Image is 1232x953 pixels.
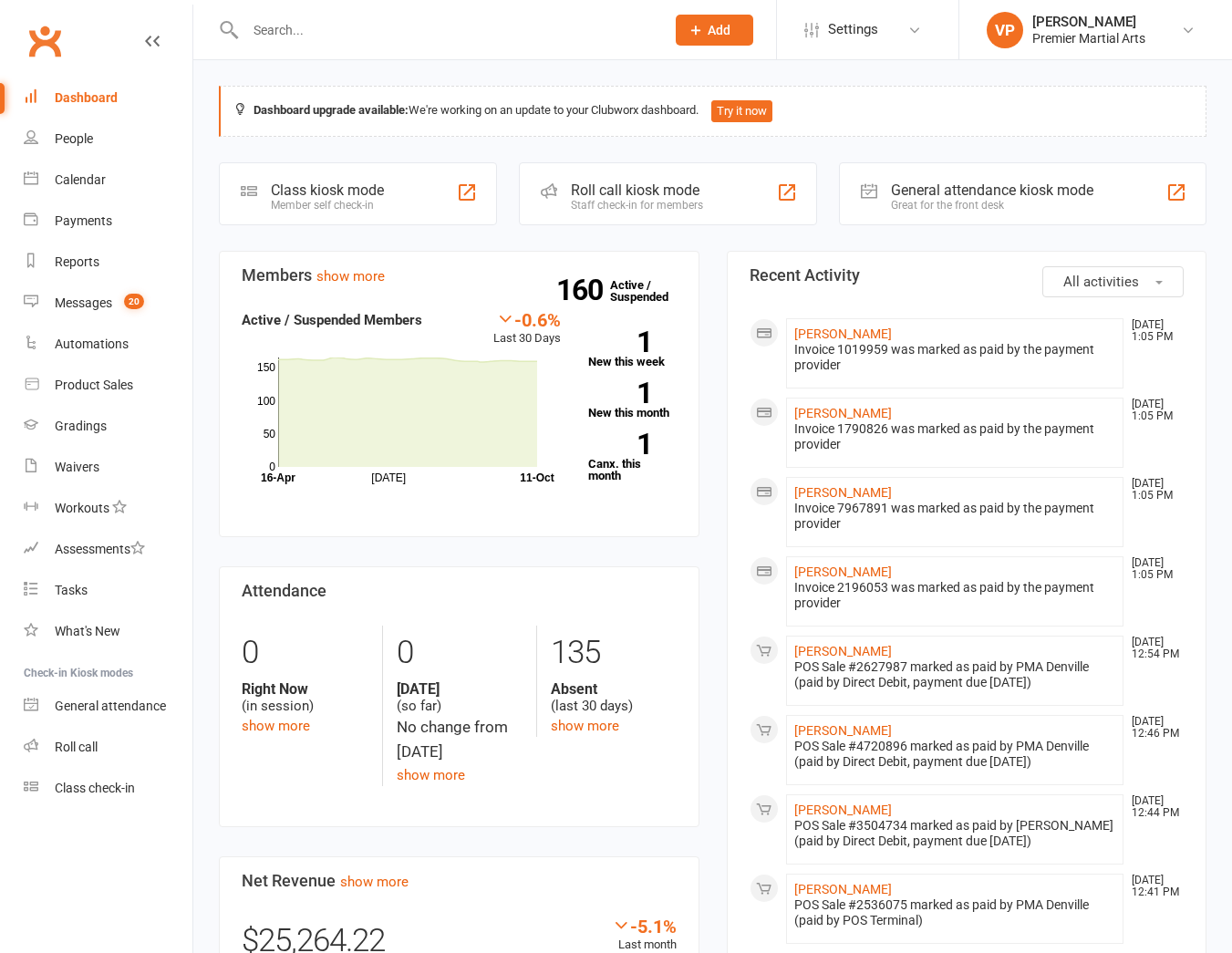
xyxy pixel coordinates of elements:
time: [DATE] 12:46 PM [1123,716,1183,740]
div: [PERSON_NAME] [1032,14,1145,30]
a: Assessments [24,529,192,570]
h3: Attendance [242,582,677,600]
a: 160Active / Suspended [610,265,690,316]
strong: 160 [556,276,610,304]
a: show more [397,767,465,783]
div: (last 30 days) [551,680,677,715]
div: General attendance [55,699,166,713]
a: Gradings [24,406,192,447]
a: Class kiosk mode [24,768,192,809]
div: POS Sale #2627987 marked as paid by PMA Denville (paid by Direct Debit, payment due [DATE]) [794,659,1116,690]
div: Waivers [55,460,99,474]
div: Invoice 1790826 was marked as paid by the payment provider [794,421,1116,452]
a: [PERSON_NAME] [794,803,892,817]
a: Roll call [24,727,192,768]
div: Reports [55,254,99,269]
button: Try it now [711,100,772,122]
strong: Absent [551,680,677,698]
a: show more [340,874,409,890]
span: Settings [828,9,878,50]
a: [PERSON_NAME] [794,406,892,420]
div: Class kiosk mode [271,181,384,199]
strong: [DATE] [397,680,523,698]
div: POS Sale #4720896 marked as paid by PMA Denville (paid by Direct Debit, payment due [DATE]) [794,739,1116,770]
div: Dashboard [55,90,118,105]
div: Payments [55,213,112,228]
div: We're working on an update to your Clubworx dashboard. [219,86,1206,137]
a: What's New [24,611,192,652]
a: [PERSON_NAME] [794,644,892,658]
time: [DATE] 12:41 PM [1123,875,1183,898]
h3: Net Revenue [242,872,677,890]
a: Dashboard [24,78,192,119]
a: People [24,119,192,160]
time: [DATE] 12:54 PM [1123,637,1183,660]
a: [PERSON_NAME] [794,485,892,500]
input: Search... [240,17,652,43]
div: 0 [397,626,523,680]
div: No change from [DATE] [397,715,523,764]
a: 1New this week [588,331,677,368]
div: Calendar [55,172,106,187]
span: Add [708,23,730,37]
div: 135 [551,626,677,680]
a: 1Canx. this month [588,433,677,482]
a: Payments [24,201,192,242]
time: [DATE] 1:05 PM [1123,399,1183,422]
div: 0 [242,626,368,680]
time: [DATE] 1:05 PM [1123,478,1183,502]
div: Class check-in [55,781,135,795]
span: All activities [1063,274,1139,290]
div: Product Sales [55,378,133,392]
div: (in session) [242,680,368,715]
strong: 1 [588,430,652,458]
div: Workouts [55,501,109,515]
a: General attendance kiosk mode [24,686,192,727]
strong: 1 [588,379,652,407]
div: People [55,131,93,146]
div: (so far) [397,680,523,715]
a: show more [242,718,310,734]
div: Staff check-in for members [571,199,703,212]
div: VP [987,12,1023,48]
time: [DATE] 1:05 PM [1123,557,1183,581]
div: Tasks [55,583,88,597]
div: Invoice 2196053 was marked as paid by the payment provider [794,580,1116,611]
a: 1New this month [588,382,677,419]
div: What's New [55,624,120,638]
div: Great for the front desk [891,199,1093,212]
div: POS Sale #2536075 marked as paid by PMA Denville (paid by POS Terminal) [794,897,1116,928]
a: [PERSON_NAME] [794,565,892,579]
div: -0.6% [493,309,561,329]
strong: 1 [588,328,652,356]
h3: Members [242,266,677,285]
strong: Dashboard upgrade available: [254,103,409,117]
div: Last 30 Days [493,309,561,348]
time: [DATE] 12:44 PM [1123,795,1183,819]
div: POS Sale #3504734 marked as paid by [PERSON_NAME] (paid by Direct Debit, payment due [DATE]) [794,818,1116,849]
button: All activities [1042,266,1184,297]
a: Automations [24,324,192,365]
div: General attendance kiosk mode [891,181,1093,199]
button: Add [676,15,753,46]
div: Roll call [55,740,98,754]
a: Product Sales [24,365,192,406]
div: Messages [55,295,112,310]
div: -5.1% [612,916,677,936]
a: show more [316,268,385,285]
div: Automations [55,337,129,351]
a: Reports [24,242,192,283]
span: 20 [124,294,144,309]
a: Messages 20 [24,283,192,324]
div: Invoice 1019959 was marked as paid by the payment provider [794,342,1116,373]
a: [PERSON_NAME] [794,723,892,738]
div: Gradings [55,419,107,433]
a: Tasks [24,570,192,611]
strong: Active / Suspended Members [242,312,422,328]
a: [PERSON_NAME] [794,882,892,896]
a: [PERSON_NAME] [794,326,892,341]
time: [DATE] 1:05 PM [1123,319,1183,343]
div: Roll call kiosk mode [571,181,703,199]
h3: Recent Activity [750,266,1185,285]
div: Member self check-in [271,199,384,212]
